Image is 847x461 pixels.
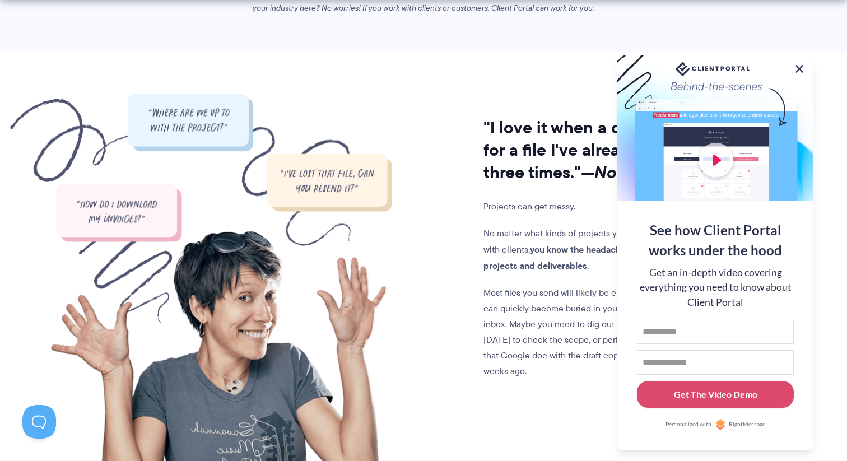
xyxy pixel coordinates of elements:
img: Personalized with RightMessage [715,419,726,430]
a: Personalized withRightMessage [637,419,794,430]
button: Get The Video Demo [637,381,794,408]
h2: "I love it when a client asks for a file I've already sent three times." [483,117,711,184]
p: Most files you send will likely be emailed across. These can quickly become buried in your and yo... [483,285,711,379]
p: Projects can get messy. [483,199,711,215]
span: Personalized with [665,420,711,429]
iframe: Toggle Customer Support [22,405,56,439]
span: RightMessage [729,420,765,429]
p: No matter what kinds of projects you work on, if you work with clients, . [483,226,711,274]
i: —No one, ever. [581,160,697,185]
div: Get an in-depth video covering everything you need to know about Client Portal [637,266,794,310]
div: See how Client Portal works under the hood [637,220,794,260]
strong: you know the headache of keeping track of projects and deliverables [483,243,705,272]
div: Get The Video Demo [674,388,757,401]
